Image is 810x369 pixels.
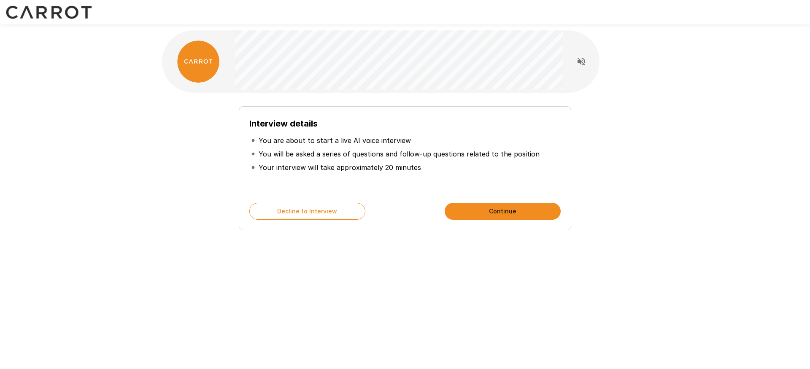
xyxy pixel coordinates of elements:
[259,149,540,159] p: You will be asked a series of questions and follow-up questions related to the position
[445,203,561,220] button: Continue
[259,135,411,145] p: You are about to start a live AI voice interview
[573,53,590,70] button: Read questions aloud
[177,40,219,83] img: carrot_logo.png
[249,119,318,129] b: Interview details
[249,203,365,220] button: Decline to Interview
[259,162,421,172] p: Your interview will take approximately 20 minutes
